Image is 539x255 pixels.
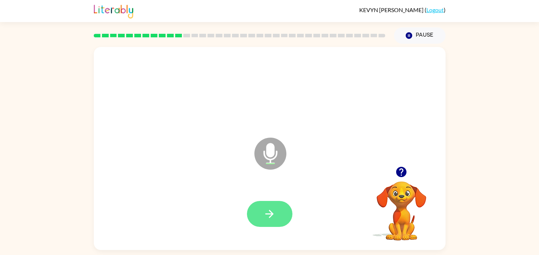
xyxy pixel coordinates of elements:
[426,6,444,13] a: Logout
[359,6,425,13] span: KEVYN [PERSON_NAME]
[359,6,446,13] div: ( )
[394,27,446,44] button: Pause
[366,170,437,241] video: Your browser must support playing .mp4 files to use Literably. Please try using another browser.
[94,3,133,18] img: Literably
